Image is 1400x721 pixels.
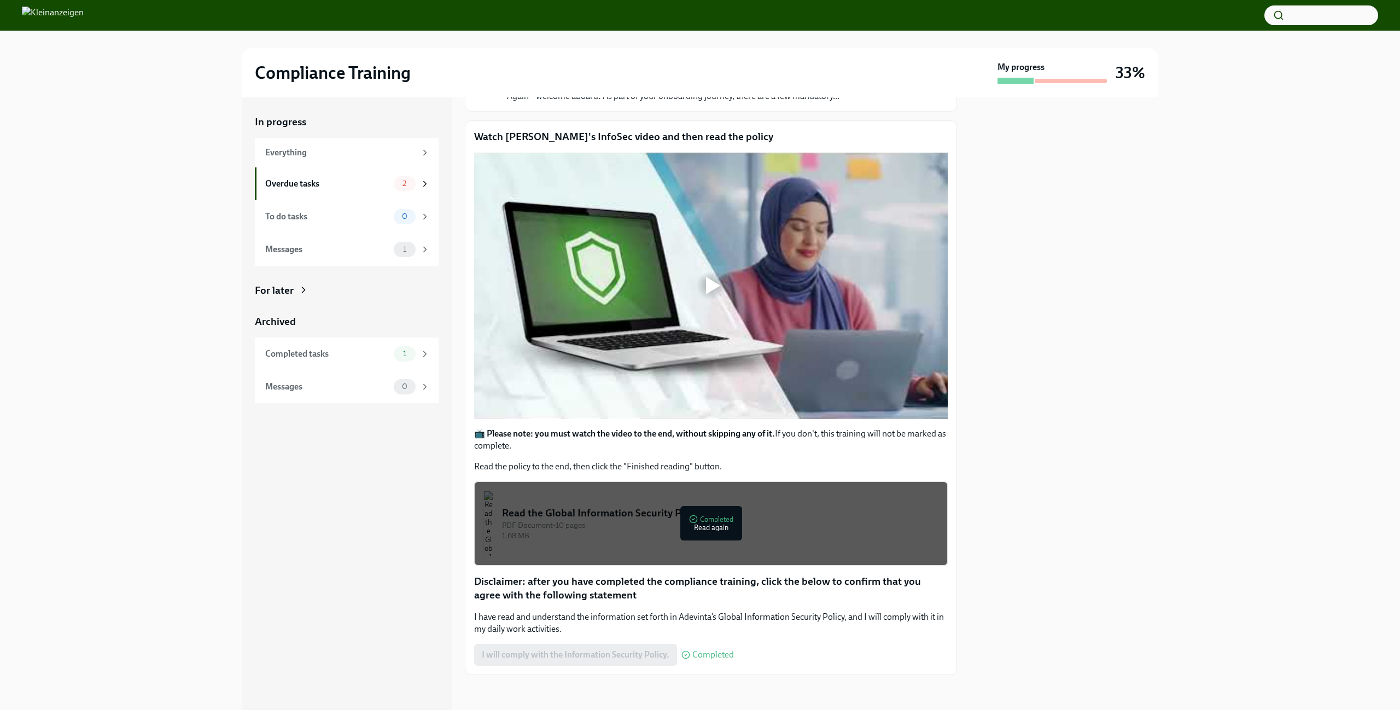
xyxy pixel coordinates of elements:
[474,428,775,439] strong: 📺 Please note: you must watch the video to the end, without skipping any of it.
[265,211,389,223] div: To do tasks
[255,370,439,403] a: Messages0
[502,531,938,541] div: 1.68 MB
[692,650,734,659] span: Completed
[255,115,439,129] a: In progress
[255,338,439,370] a: Completed tasks1
[395,212,414,220] span: 0
[22,7,84,24] img: Kleinanzeigen
[474,574,948,602] p: Disclaimer: after you have completed the compliance training, click the below to confirm that you...
[255,283,439,298] a: For later
[396,350,413,358] span: 1
[265,178,389,190] div: Overdue tasks
[483,491,493,556] img: Read the Global Information Security Policy
[474,481,948,566] button: Read the Global Information Security PolicyPDF Document•10 pages1.68 MBCompletedRead again
[396,245,413,253] span: 1
[474,461,948,473] p: Read the policy to the end, then click the "Finished reading" button.
[255,138,439,167] a: Everything
[474,611,948,635] p: I have read and understand the information set forth in Adevinta’s Global Information Security Po...
[474,428,948,452] p: If you don't, this training will not be marked as complete.
[255,283,294,298] div: For later
[502,520,938,531] div: PDF Document • 10 pages
[1116,63,1145,83] h3: 33%
[265,147,416,159] div: Everything
[502,506,938,520] div: Read the Global Information Security Policy
[255,315,439,329] a: Archived
[997,61,1045,73] strong: My progress
[265,348,389,360] div: Completed tasks
[255,62,411,84] h2: Compliance Training
[395,382,414,391] span: 0
[265,381,389,393] div: Messages
[255,167,439,200] a: Overdue tasks2
[396,179,413,188] span: 2
[474,130,948,144] p: Watch [PERSON_NAME]'s InfoSec video and then read the policy
[255,200,439,233] a: To do tasks0
[255,233,439,266] a: Messages1
[265,243,389,255] div: Messages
